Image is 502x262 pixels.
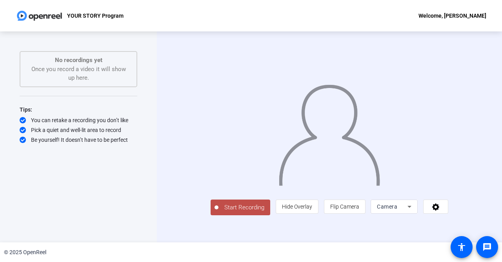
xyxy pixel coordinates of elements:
[20,136,137,144] div: Be yourself! It doesn’t have to be perfect
[20,116,137,124] div: You can retake a recording you don’t like
[67,11,124,20] p: YOUR STORY Program
[28,56,129,65] p: No recordings yet
[457,242,466,252] mat-icon: accessibility
[4,248,46,257] div: © 2025 OpenReel
[418,11,486,20] div: Welcome, [PERSON_NAME]
[330,203,359,210] span: Flip Camera
[218,203,270,212] span: Start Recording
[276,200,318,214] button: Hide Overlay
[324,200,366,214] button: Flip Camera
[278,79,381,186] img: overlay
[16,8,63,24] img: OpenReel logo
[482,242,492,252] mat-icon: message
[20,126,137,134] div: Pick a quiet and well-lit area to record
[377,203,397,210] span: Camera
[20,105,137,114] div: Tips:
[28,56,129,82] div: Once you record a video it will show up here.
[211,200,270,215] button: Start Recording
[282,203,312,210] span: Hide Overlay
